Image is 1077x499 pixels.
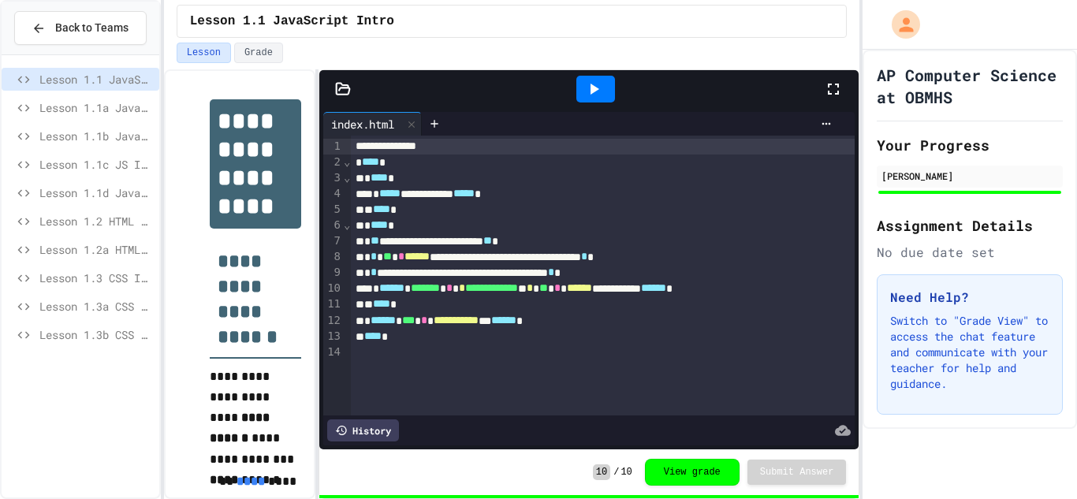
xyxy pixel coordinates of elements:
span: Lesson 1.1 JavaScript Intro [39,71,153,88]
div: 1 [323,139,343,155]
h3: Need Help? [890,288,1049,307]
div: [PERSON_NAME] [881,169,1058,183]
button: View grade [645,459,740,486]
span: Submit Answer [760,466,834,479]
div: index.html [323,112,422,136]
span: Back to Teams [55,20,129,36]
span: Lesson 1.1a JavaScript Intro [39,99,153,116]
div: 14 [323,344,343,360]
span: Lesson 1.3 CSS Introduction [39,270,153,286]
div: 2 [323,155,343,170]
span: Lesson 1.2a HTML Continued [39,241,153,258]
button: Lesson [177,43,231,63]
button: Back to Teams [14,11,147,45]
span: Lesson 1.2 HTML Basics [39,213,153,229]
h2: Assignment Details [877,214,1063,236]
div: No due date set [877,243,1063,262]
span: Fold line [343,218,351,231]
span: 10 [620,466,632,479]
span: Fold line [343,155,351,168]
div: 9 [323,265,343,281]
button: Grade [234,43,283,63]
span: Lesson 1.1b JavaScript Intro [39,128,153,144]
h2: Your Progress [877,134,1063,156]
div: 12 [323,313,343,329]
span: Lesson 1.3a CSS Selectors [39,298,153,315]
span: / [613,466,619,479]
h1: AP Computer Science at OBMHS [877,64,1063,108]
div: 7 [323,233,343,249]
div: 4 [323,186,343,202]
div: 6 [323,218,343,233]
span: Lesson 1.1d JavaScript [39,184,153,201]
span: 10 [593,464,610,480]
div: 8 [323,249,343,265]
span: Lesson 1.1 JavaScript Intro [190,12,394,31]
span: Lesson 1.3b CSS Backgrounds [39,326,153,343]
div: 5 [323,202,343,218]
p: Switch to "Grade View" to access the chat feature and communicate with your teacher for help and ... [890,313,1049,392]
span: Lesson 1.1c JS Intro [39,156,153,173]
span: Fold line [343,171,351,184]
div: index.html [323,116,402,132]
div: 11 [323,296,343,312]
div: 3 [323,170,343,186]
div: 13 [323,329,343,344]
button: Submit Answer [747,460,847,485]
div: History [327,419,399,441]
div: My Account [875,6,924,43]
div: 10 [323,281,343,296]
